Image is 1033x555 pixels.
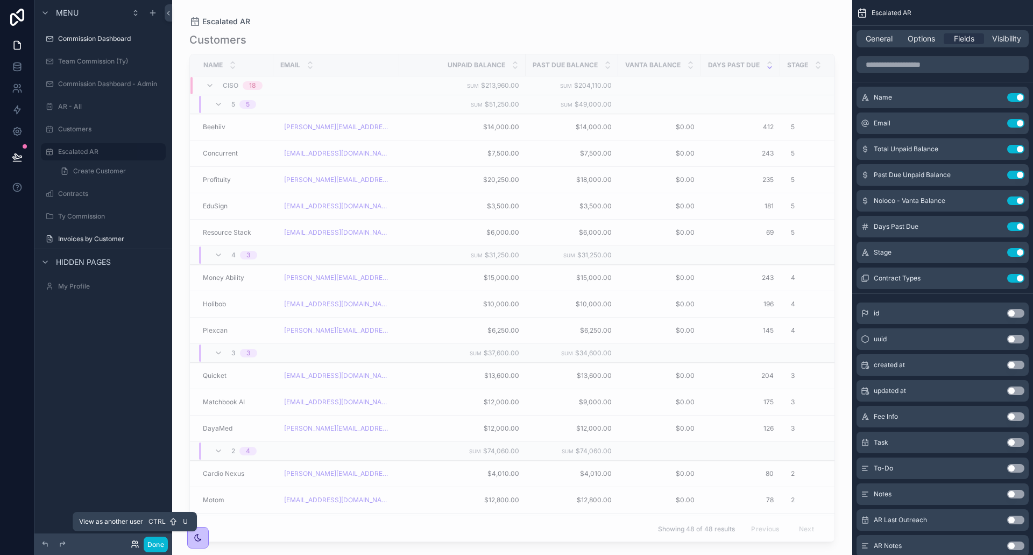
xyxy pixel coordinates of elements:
span: Beehiiv [203,123,225,131]
a: 80 [707,469,774,478]
span: Days Past Due [708,61,760,69]
a: [EMAIL_ADDRESS][DOMAIN_NAME] [280,367,393,384]
a: $13,600.00 [532,371,612,380]
div: 5 [246,100,250,109]
a: [PERSON_NAME][EMAIL_ADDRESS][DOMAIN_NAME] [280,269,393,286]
span: CISO [223,81,238,90]
a: $3,500.00 [406,202,519,210]
a: 181 [707,202,774,210]
div: 3 [246,251,251,259]
span: Email [280,61,300,69]
span: Showing 48 of 48 results [658,525,735,533]
a: [EMAIL_ADDRESS][DOMAIN_NAME] [280,296,393,313]
a: $6,250.00 [532,326,612,335]
span: 2 [791,469,795,478]
small: Sum [561,102,572,108]
a: 3 [787,394,854,411]
a: $0.00 [625,326,695,335]
span: $0.00 [625,469,695,478]
span: created at [874,361,905,369]
a: $0.00 [625,300,695,308]
div: 18 [249,81,256,90]
a: $6,000.00 [406,228,519,237]
a: EduSign [203,202,267,210]
a: $12,000.00 [406,424,519,433]
span: $15,000.00 [532,273,612,282]
a: [EMAIL_ADDRESS][DOMAIN_NAME] [284,496,388,504]
a: Cardio Nexus [203,469,267,478]
a: 196 [707,300,774,308]
a: [PERSON_NAME][EMAIL_ADDRESS][PERSON_NAME][DOMAIN_NAME] [280,465,393,482]
a: Motom [203,496,267,504]
span: $10,000.00 [532,300,612,308]
a: $18,000.00 [532,175,612,184]
a: 4 [787,269,854,286]
span: $9,000.00 [532,398,612,406]
span: 3 [791,424,795,433]
span: $0.00 [625,496,695,504]
span: 3 [791,398,795,406]
a: 4 [787,322,854,339]
span: $12,000.00 [406,398,519,406]
span: 175 [707,398,774,406]
span: $31,250.00 [485,251,519,259]
a: $14,000.00 [406,123,519,131]
a: 3 [787,420,854,437]
span: $204,110.00 [574,81,612,89]
a: $7,500.00 [406,149,519,158]
a: 3 [787,367,854,384]
span: $15,000.00 [406,273,519,282]
small: Sum [563,252,575,258]
a: $0.00 [625,123,695,131]
span: 5 [791,202,795,210]
span: $4,010.00 [406,469,519,478]
a: 243 [707,273,774,282]
span: Noloco - Vanta Balance [874,196,945,205]
a: [PERSON_NAME][EMAIL_ADDRESS][DOMAIN_NAME] [284,273,388,282]
a: Beehiiv [203,123,267,131]
span: 126 [707,424,774,433]
a: Contracts [41,185,166,202]
a: $0.00 [625,398,695,406]
a: $12,800.00 [406,496,519,504]
span: Matchbook AI [203,398,245,406]
span: 204 [707,371,774,380]
button: Done [144,537,168,552]
span: updated at [874,387,906,395]
a: $10,000.00 [406,300,519,308]
small: Sum [470,350,482,356]
a: 78 [707,496,774,504]
span: Name [874,93,892,102]
span: 69 [707,228,774,237]
small: Sum [471,252,483,258]
label: Customers [58,125,164,134]
small: Sum [469,448,481,454]
span: Money Ability [203,273,244,282]
a: $12,800.00 [532,496,612,504]
span: $3,500.00 [532,202,612,210]
a: 145 [707,326,774,335]
span: 5 [791,123,795,131]
a: Escalated AR [41,143,166,160]
a: [EMAIL_ADDRESS][DOMAIN_NAME] [284,228,388,237]
label: Team Commission (Ty) [58,57,164,66]
h1: Customers [189,32,246,47]
span: Plexcan [203,326,228,335]
div: 4 [246,447,250,455]
a: Money Ability [203,273,267,282]
a: [EMAIL_ADDRESS][DOMAIN_NAME] [280,224,393,241]
a: [PERSON_NAME][EMAIL_ADDRESS][DOMAIN_NAME] [284,424,388,433]
label: Escalated AR [58,147,159,156]
a: 235 [707,175,774,184]
span: Ctrl [147,516,167,527]
a: 2 [787,491,854,509]
span: 4 [791,273,795,282]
